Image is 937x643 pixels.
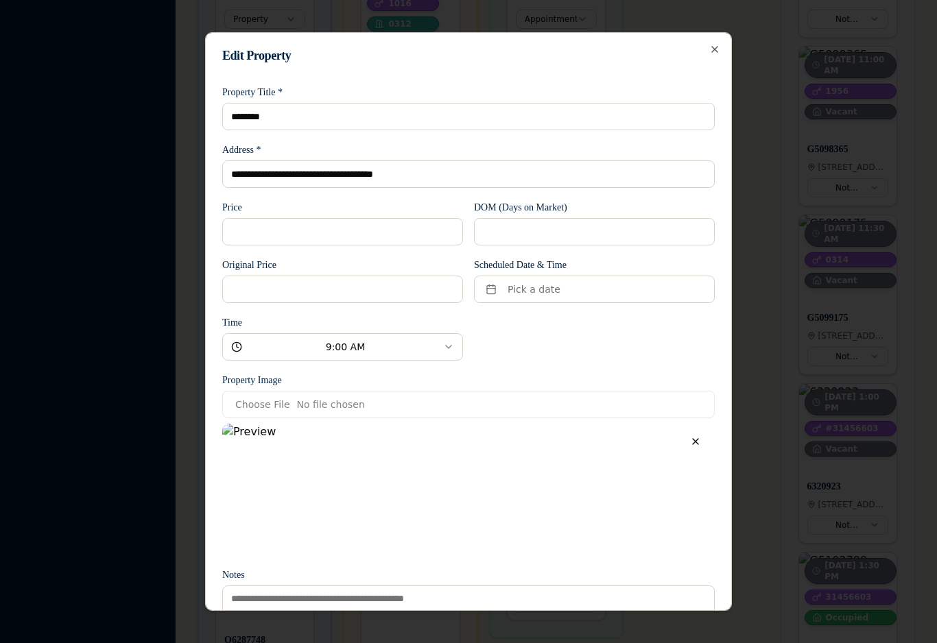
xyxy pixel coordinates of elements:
[222,260,276,270] label: Original Price
[222,570,245,580] label: Notes
[222,424,715,555] img: Preview
[508,282,560,296] span: Pick a date
[222,375,282,385] label: Property Image
[222,145,261,155] label: Address *
[222,87,283,97] label: Property Title *
[474,260,567,270] label: Scheduled Date & Time
[222,317,242,328] label: Time
[474,202,567,213] label: DOM (Days on Market)
[222,202,242,213] label: Price
[474,276,715,303] button: Pick a date
[222,49,715,62] h2: Edit Property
